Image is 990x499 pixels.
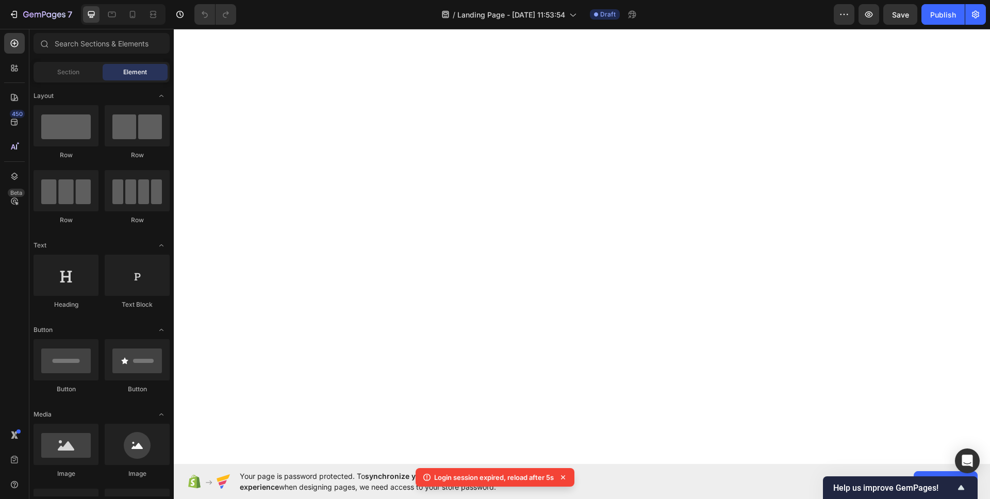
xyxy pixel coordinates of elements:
[8,189,25,197] div: Beta
[10,110,25,118] div: 450
[434,472,554,483] p: Login session expired, reload after 5s
[34,33,170,54] input: Search Sections & Elements
[123,68,147,77] span: Element
[34,410,52,419] span: Media
[153,88,170,104] span: Toggle open
[453,9,455,20] span: /
[914,471,978,492] button: Allow access
[34,385,98,394] div: Button
[457,9,565,20] span: Landing Page - [DATE] 11:53:54
[240,471,569,492] span: Your page is password protected. To when designing pages, we need access to your store password.
[34,241,46,250] span: Text
[105,385,170,394] div: Button
[833,481,967,494] button: Show survey - Help us improve GemPages!
[892,10,909,19] span: Save
[34,469,98,478] div: Image
[68,8,72,21] p: 7
[105,151,170,160] div: Row
[600,10,616,19] span: Draft
[34,91,54,101] span: Layout
[4,4,77,25] button: 7
[930,9,956,20] div: Publish
[105,469,170,478] div: Image
[174,29,990,464] iframe: Design area
[194,4,236,25] div: Undo/Redo
[921,4,965,25] button: Publish
[153,322,170,338] span: Toggle open
[833,483,955,493] span: Help us improve GemPages!
[34,300,98,309] div: Heading
[34,151,98,160] div: Row
[240,472,529,491] span: synchronize your theme style & enhance your experience
[105,215,170,225] div: Row
[57,68,79,77] span: Section
[153,406,170,423] span: Toggle open
[955,448,980,473] div: Open Intercom Messenger
[883,4,917,25] button: Save
[34,215,98,225] div: Row
[153,237,170,254] span: Toggle open
[34,325,53,335] span: Button
[105,300,170,309] div: Text Block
